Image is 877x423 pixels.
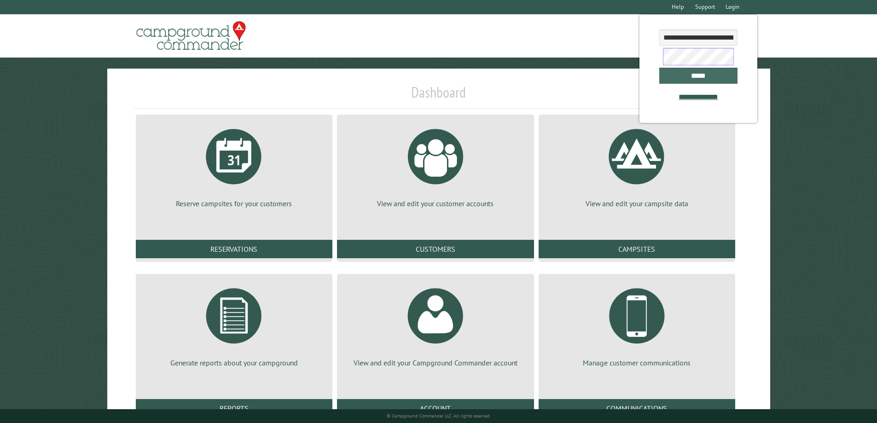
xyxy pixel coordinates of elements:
[337,240,534,258] a: Customers
[147,122,321,209] a: Reserve campsites for your customers
[348,281,523,368] a: View and edit your Campground Commander account
[136,240,332,258] a: Reservations
[147,281,321,368] a: Generate reports about your campground
[348,122,523,209] a: View and edit your customer accounts
[136,399,332,417] a: Reports
[550,358,724,368] p: Manage customer communications
[134,18,249,54] img: Campground Commander
[550,122,724,209] a: View and edit your campsite data
[348,358,523,368] p: View and edit your Campground Commander account
[387,413,491,419] small: © Campground Commander LLC. All rights reserved.
[550,281,724,368] a: Manage customer communications
[539,240,735,258] a: Campsites
[337,399,534,417] a: Account
[539,399,735,417] a: Communications
[348,198,523,209] p: View and edit your customer accounts
[550,198,724,209] p: View and edit your campsite data
[147,198,321,209] p: Reserve campsites for your customers
[134,83,744,109] h1: Dashboard
[147,358,321,368] p: Generate reports about your campground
